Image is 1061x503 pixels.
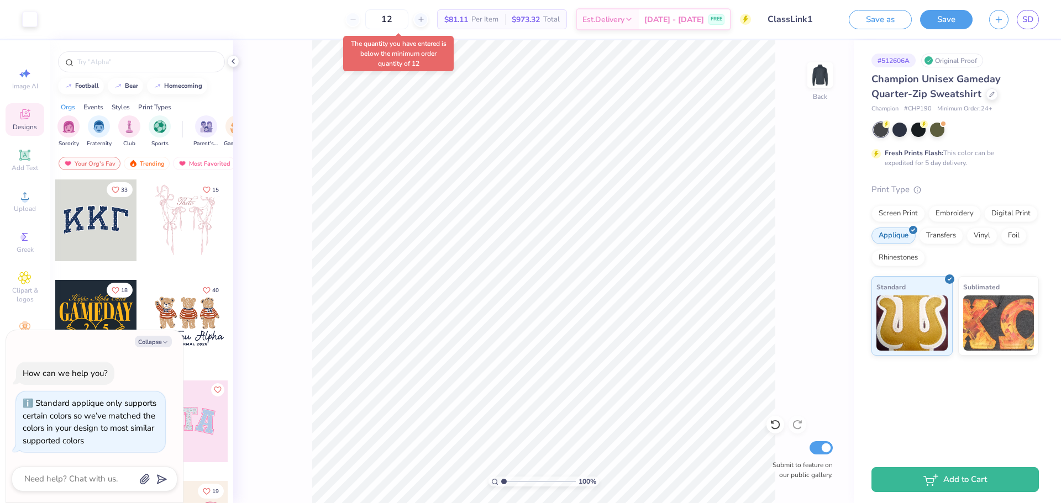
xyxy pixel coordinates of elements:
[471,14,498,25] span: Per Item
[125,83,138,89] div: bear
[1022,13,1033,26] span: SD
[904,104,932,114] span: # CHP190
[13,123,37,131] span: Designs
[12,82,38,91] span: Image AI
[123,120,135,133] img: Club Image
[212,288,219,293] span: 40
[93,120,105,133] img: Fraternity Image
[149,115,171,148] button: filter button
[121,187,128,193] span: 33
[871,72,1000,100] span: Champion Unisex Gameday Quarter-Zip Sweatshirt
[58,78,104,94] button: football
[919,227,963,244] div: Transfers
[121,288,128,293] span: 18
[921,54,983,67] div: Original Proof
[23,368,108,379] div: How can we help you?
[193,140,219,148] span: Parent's Weekend
[871,205,925,222] div: Screen Print
[967,227,997,244] div: Vinyl
[114,83,123,89] img: trend_line.gif
[876,295,948,351] img: Standard
[87,115,112,148] button: filter button
[107,283,133,298] button: Like
[885,148,1021,168] div: This color can be expedited for 5 day delivery.
[62,120,75,133] img: Sorority Image
[64,160,72,167] img: most_fav.gif
[149,115,171,148] div: filter for Sports
[937,104,992,114] span: Minimum Order: 24 +
[12,163,38,172] span: Add Text
[711,15,722,23] span: FREE
[64,83,73,89] img: trend_line.gif
[876,281,906,293] span: Standard
[59,140,79,148] span: Sorority
[57,115,80,148] div: filter for Sorority
[579,476,596,486] span: 100 %
[198,182,224,197] button: Like
[512,14,540,25] span: $973.32
[444,14,468,25] span: $81.11
[920,10,973,29] button: Save
[83,102,103,112] div: Events
[1017,10,1039,29] a: SD
[61,102,75,112] div: Orgs
[124,157,170,170] div: Trending
[211,383,224,396] button: Like
[75,83,99,89] div: football
[871,104,899,114] span: Champion
[984,205,1038,222] div: Digital Print
[23,398,156,446] div: Standard applique only supports certain colors so we’ve matched the colors in your design to most...
[108,78,143,94] button: bear
[224,140,249,148] span: Game Day
[153,83,162,89] img: trend_line.gif
[17,245,34,254] span: Greek
[14,204,36,213] span: Upload
[809,64,831,86] img: Back
[193,115,219,148] button: filter button
[885,149,943,157] strong: Fresh Prints Flash:
[138,102,171,112] div: Print Types
[112,102,130,112] div: Styles
[87,140,112,148] span: Fraternity
[963,281,1000,293] span: Sublimated
[123,140,135,148] span: Club
[871,467,1039,492] button: Add to Cart
[198,283,224,298] button: Like
[224,115,249,148] div: filter for Game Day
[200,120,213,133] img: Parent's Weekend Image
[230,120,243,133] img: Game Day Image
[135,336,172,347] button: Collapse
[193,115,219,148] div: filter for Parent's Weekend
[118,115,140,148] button: filter button
[6,286,44,304] span: Clipart & logos
[871,227,916,244] div: Applique
[107,182,133,197] button: Like
[154,120,166,133] img: Sports Image
[1001,227,1027,244] div: Foil
[365,9,408,29] input: – –
[343,36,454,71] div: The quantity you have entered is below the minimum order quantity of 12
[212,187,219,193] span: 15
[173,157,235,170] div: Most Favorited
[813,92,827,102] div: Back
[164,83,202,89] div: homecoming
[582,14,624,25] span: Est. Delivery
[871,250,925,266] div: Rhinestones
[871,183,1039,196] div: Print Type
[644,14,704,25] span: [DATE] - [DATE]
[129,160,138,167] img: trending.gif
[178,160,187,167] img: most_fav.gif
[759,8,841,30] input: Untitled Design
[963,295,1034,351] img: Sublimated
[928,205,981,222] div: Embroidery
[224,115,249,148] button: filter button
[766,460,833,480] label: Submit to feature on our public gallery.
[59,157,120,170] div: Your Org's Fav
[87,115,112,148] div: filter for Fraternity
[543,14,560,25] span: Total
[849,10,912,29] button: Save as
[118,115,140,148] div: filter for Club
[57,115,80,148] button: filter button
[147,78,207,94] button: homecoming
[212,489,219,494] span: 19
